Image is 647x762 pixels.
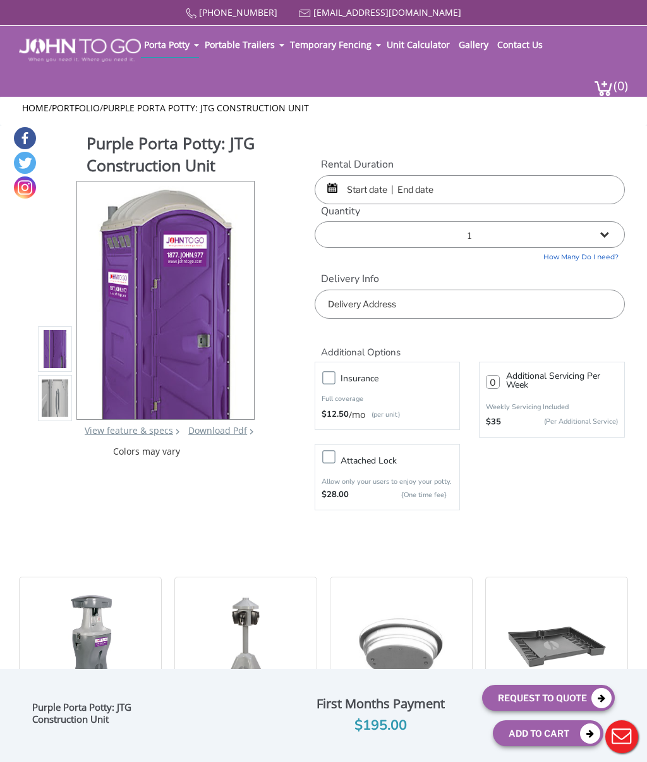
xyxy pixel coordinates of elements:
a: Purple Porta Potty: JTG Construction Unit [103,102,309,114]
a: [EMAIL_ADDRESS][DOMAIN_NAME] [313,6,461,18]
div: Colors may vary [38,445,255,458]
p: Full coverage [322,393,454,405]
a: Instagram [14,176,36,199]
input: Start date | End date [315,175,625,204]
div: First Months Payment [289,693,473,715]
button: Request To Quote [482,685,615,711]
h3: Attached lock [341,453,466,469]
div: Purple Porta Potty: JTG Construction Unit [32,701,134,730]
button: Add To Cart [493,720,603,746]
label: Quantity [315,204,625,219]
img: Product [90,181,241,479]
div: /mo [322,409,454,421]
p: (Per Additional Service) [501,417,618,427]
h3: Additional Servicing Per Week [506,372,618,390]
p: Allow only your users to enjoy your potty. [322,477,454,486]
img: 17 [217,593,274,694]
img: JOHN to go [19,39,141,62]
a: Home [22,102,49,114]
a: Facebook [14,127,36,149]
img: Product [42,204,68,501]
img: Mail [299,9,311,18]
strong: $12.50 [322,409,349,421]
a: Portfolio [52,102,100,114]
p: (per unit) [365,409,400,421]
a: [PHONE_NUMBER] [199,6,277,18]
strong: $35 [486,416,501,427]
img: 17 [57,593,124,694]
img: cart a [594,80,613,97]
a: How Many Do I need? [315,248,625,262]
h3: Insurance [341,371,466,386]
button: Live Chat [596,711,647,762]
a: Contact Us [494,32,546,57]
img: right arrow icon [176,429,179,434]
img: Call [186,8,197,19]
a: Gallery [456,32,492,57]
a: Porta Potty [141,32,193,57]
input: 0 [486,375,500,389]
a: Download Pdf [188,424,247,436]
h2: Additional Options [315,331,625,359]
span: (0) [613,67,628,94]
div: $195.00 [289,715,473,737]
p: {One time fee} [355,489,447,501]
a: Twitter [14,152,36,174]
strong: $28.00 [322,489,349,501]
img: 17 [506,593,607,694]
ul: / / [22,102,625,114]
input: Delivery Address [315,290,625,319]
p: Weekly Servicing Included [486,402,618,412]
img: chevron.png [250,429,253,434]
a: Portable Trailers [202,32,278,57]
a: View feature & specs [85,424,173,436]
h1: Purple Porta Potty: JTG Construction Unit [87,132,255,180]
a: Unit Calculator [384,32,453,57]
img: 17 [343,593,459,694]
img: Product [42,253,68,551]
label: Rental Duration [315,157,625,172]
a: Temporary Fencing [287,32,375,57]
label: Delivery Info [315,272,625,286]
